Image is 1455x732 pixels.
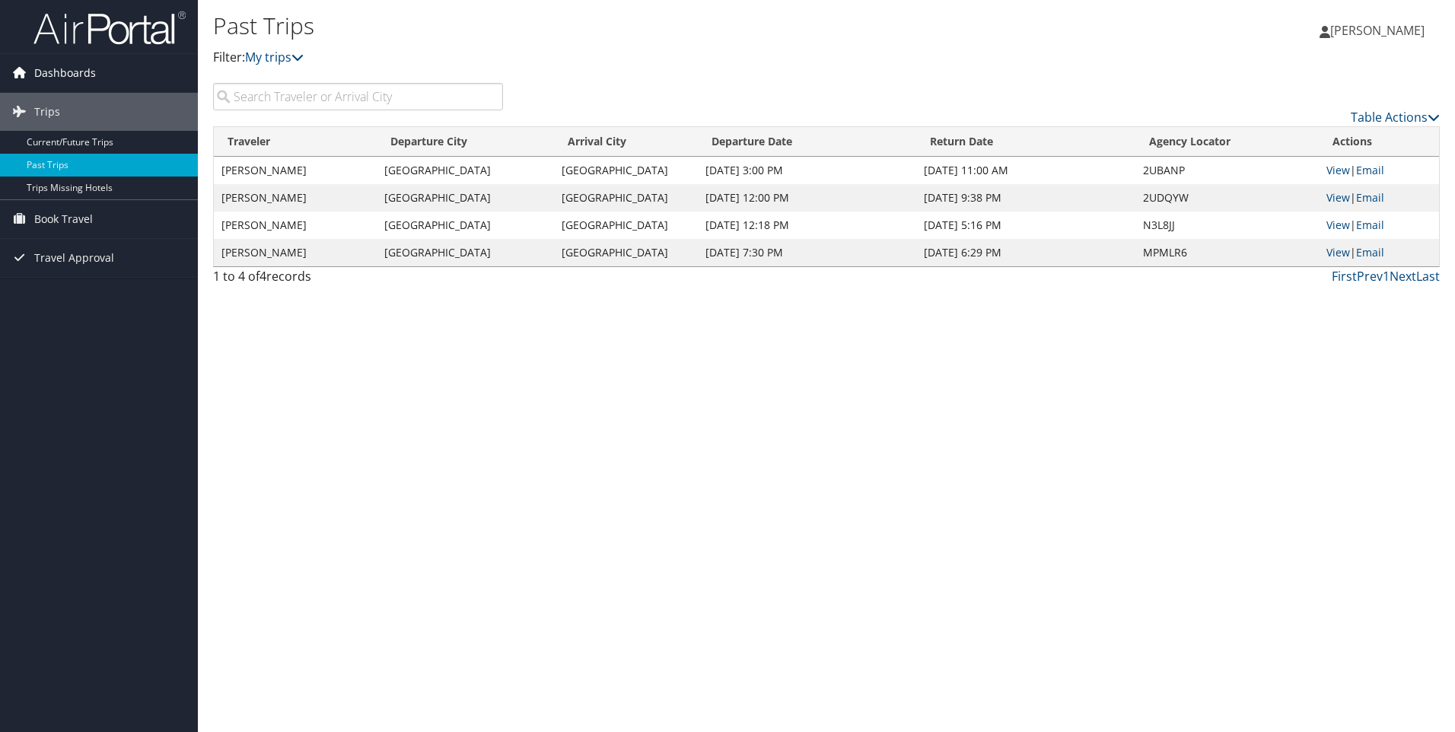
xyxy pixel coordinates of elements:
td: [GEOGRAPHIC_DATA] [377,184,554,212]
a: My trips [245,49,304,65]
span: Travel Approval [34,239,114,277]
a: Last [1416,268,1440,285]
a: Email [1356,190,1384,205]
td: MPMLR6 [1135,239,1319,266]
span: Trips [34,93,60,131]
td: 2UBANP [1135,157,1319,184]
td: [GEOGRAPHIC_DATA] [554,239,697,266]
div: 1 to 4 of records [213,267,503,293]
span: [PERSON_NAME] [1330,22,1425,39]
th: Traveler: activate to sort column ascending [214,127,377,157]
td: [PERSON_NAME] [214,157,377,184]
td: [DATE] 11:00 AM [916,157,1135,184]
td: [PERSON_NAME] [214,212,377,239]
td: 2UDQYW [1135,184,1319,212]
td: [DATE] 3:00 PM [698,157,916,184]
a: Next [1390,268,1416,285]
th: Arrival City: activate to sort column ascending [554,127,697,157]
input: Search Traveler or Arrival City [213,83,503,110]
a: Table Actions [1351,109,1440,126]
td: [GEOGRAPHIC_DATA] [377,157,554,184]
a: Prev [1357,268,1383,285]
span: Book Travel [34,200,93,238]
td: [GEOGRAPHIC_DATA] [554,212,697,239]
td: | [1319,157,1439,184]
img: airportal-logo.png [33,10,186,46]
a: First [1332,268,1357,285]
span: 4 [259,268,266,285]
td: [DATE] 12:18 PM [698,212,916,239]
td: | [1319,184,1439,212]
td: [GEOGRAPHIC_DATA] [554,157,697,184]
td: [GEOGRAPHIC_DATA] [377,239,554,266]
th: Actions [1319,127,1439,157]
a: [PERSON_NAME] [1320,8,1440,53]
a: Email [1356,218,1384,232]
th: Agency Locator: activate to sort column ascending [1135,127,1319,157]
p: Filter: [213,48,1031,68]
th: Return Date: activate to sort column ascending [916,127,1135,157]
h1: Past Trips [213,10,1031,42]
span: Dashboards [34,54,96,92]
td: [PERSON_NAME] [214,239,377,266]
a: View [1326,190,1350,205]
td: | [1319,239,1439,266]
th: Departure Date: activate to sort column ascending [698,127,916,157]
a: View [1326,163,1350,177]
a: Email [1356,245,1384,259]
a: View [1326,245,1350,259]
td: [GEOGRAPHIC_DATA] [554,184,697,212]
th: Departure City: activate to sort column ascending [377,127,554,157]
td: [DATE] 12:00 PM [698,184,916,212]
td: [DATE] 9:38 PM [916,184,1135,212]
td: [PERSON_NAME] [214,184,377,212]
a: Email [1356,163,1384,177]
td: [GEOGRAPHIC_DATA] [377,212,554,239]
td: N3L8JJ [1135,212,1319,239]
a: 1 [1383,268,1390,285]
td: [DATE] 7:30 PM [698,239,916,266]
a: View [1326,218,1350,232]
td: | [1319,212,1439,239]
td: [DATE] 6:29 PM [916,239,1135,266]
td: [DATE] 5:16 PM [916,212,1135,239]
